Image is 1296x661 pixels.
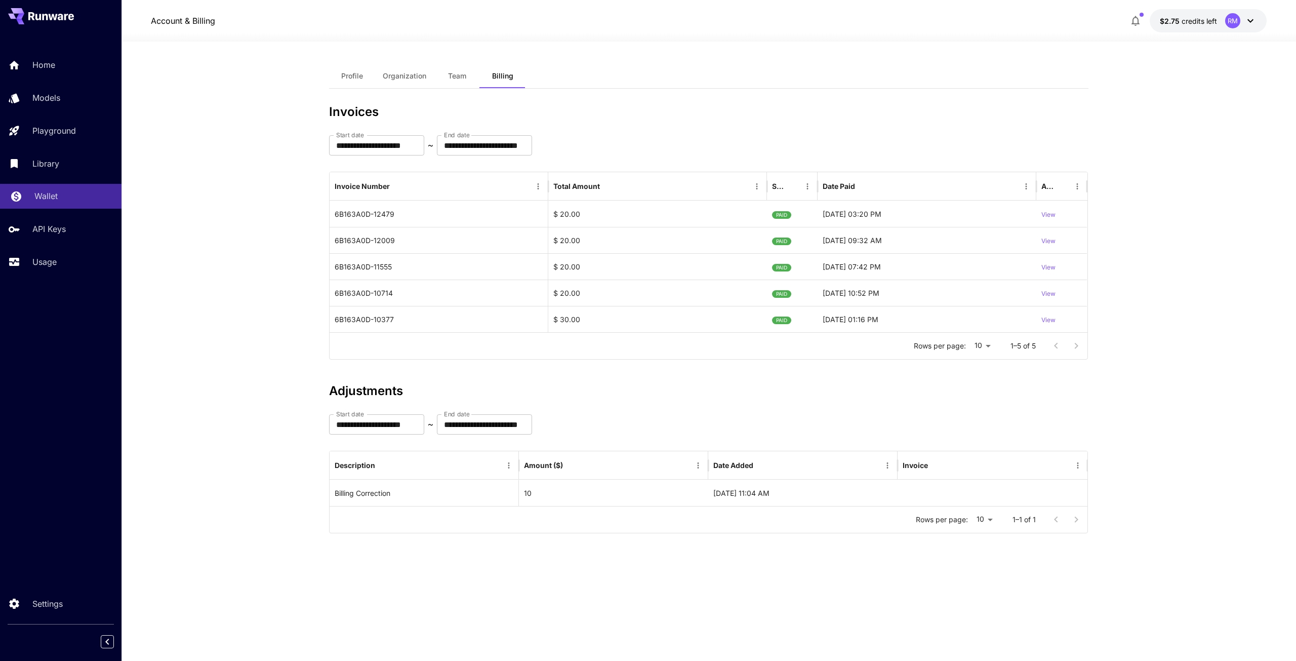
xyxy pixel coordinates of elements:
button: Menu [691,458,705,473]
span: Organization [383,71,426,81]
p: Models [32,92,60,104]
label: End date [444,131,469,139]
div: $ 20.00 [548,201,767,227]
p: Usage [32,256,57,268]
div: $ 30.00 [548,306,767,332]
p: 1–1 of 1 [1012,515,1036,525]
span: PAID [772,281,791,307]
span: credits left [1182,17,1217,25]
p: ~ [428,418,433,431]
div: 18-09-2025 09:32 AM [818,227,1036,253]
span: PAID [772,307,791,333]
button: View [1041,254,1056,280]
button: Sort [754,458,768,473]
button: Menu [800,179,815,193]
div: 09-09-2025 11:04 AM [708,480,898,506]
p: Settings [32,598,63,610]
button: Sort [376,458,390,473]
button: Collapse sidebar [101,635,114,648]
button: View [1041,227,1056,253]
p: View [1041,316,1056,325]
button: View [1041,201,1056,227]
div: $ 20.00 [548,253,767,280]
button: Sort [391,179,405,193]
div: $ 20.00 [548,227,767,253]
div: 02-09-2025 10:52 PM [818,280,1036,306]
label: Start date [336,410,364,418]
div: RM [1225,13,1240,28]
span: PAID [772,255,791,281]
button: Menu [1071,458,1085,473]
div: Status [772,182,785,190]
div: 6B163A0D-10377 [330,306,548,332]
button: Menu [1070,179,1084,193]
p: ~ [428,139,433,151]
p: Home [32,59,55,71]
label: End date [444,410,469,418]
div: Description [335,461,375,470]
p: View [1041,210,1056,220]
p: View [1041,237,1056,246]
label: Start date [336,131,364,139]
h3: Adjustments [329,384,1088,398]
p: Playground [32,125,76,137]
p: Library [32,158,59,170]
button: Menu [531,179,545,193]
button: Sort [564,458,578,473]
div: 23-09-2025 03:20 PM [818,201,1036,227]
div: 10 [519,480,708,506]
div: 10 [972,512,996,527]
p: Rows per page: [916,515,968,525]
p: Rows per page: [914,341,966,351]
button: Sort [786,179,800,193]
h3: Invoices [329,105,1088,119]
button: View [1041,280,1056,306]
div: 6B163A0D-12479 [330,201,548,227]
a: Account & Billing [151,15,215,27]
button: Sort [601,179,615,193]
p: Billing Correction [335,488,390,498]
p: 1–5 of 5 [1010,341,1036,351]
span: Team [448,71,466,81]
button: View [1041,306,1056,332]
div: 6B163A0D-10714 [330,280,548,306]
nav: breadcrumb [151,15,215,27]
div: $2.74712 [1160,16,1217,26]
div: 6B163A0D-12009 [330,227,548,253]
div: Amount ($) [524,461,563,470]
span: PAID [772,202,791,228]
span: Billing [492,71,513,81]
button: Menu [502,458,516,473]
div: Collapse sidebar [108,633,121,651]
button: Sort [856,179,870,193]
span: Profile [341,71,363,81]
p: API Keys [32,223,66,235]
button: Sort [1056,179,1070,193]
div: 29-08-2025 01:16 PM [818,306,1036,332]
button: Sort [929,458,943,473]
div: Action [1041,182,1055,190]
div: Date Paid [823,182,855,190]
div: Total Amount [553,182,600,190]
div: 12-09-2025 07:42 PM [818,253,1036,280]
div: 10 [970,338,994,353]
button: Menu [750,179,764,193]
button: Menu [1019,179,1033,193]
p: View [1041,289,1056,299]
div: Invoice Number [335,182,390,190]
div: 6B163A0D-11555 [330,253,548,280]
span: $2.75 [1160,17,1182,25]
button: Menu [880,458,895,473]
p: Wallet [34,190,58,202]
p: View [1041,263,1056,273]
div: $ 20.00 [548,280,767,306]
div: Invoice [903,461,928,470]
div: Date Added [713,461,753,470]
span: PAID [772,228,791,254]
button: $2.74712RM [1150,9,1267,32]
